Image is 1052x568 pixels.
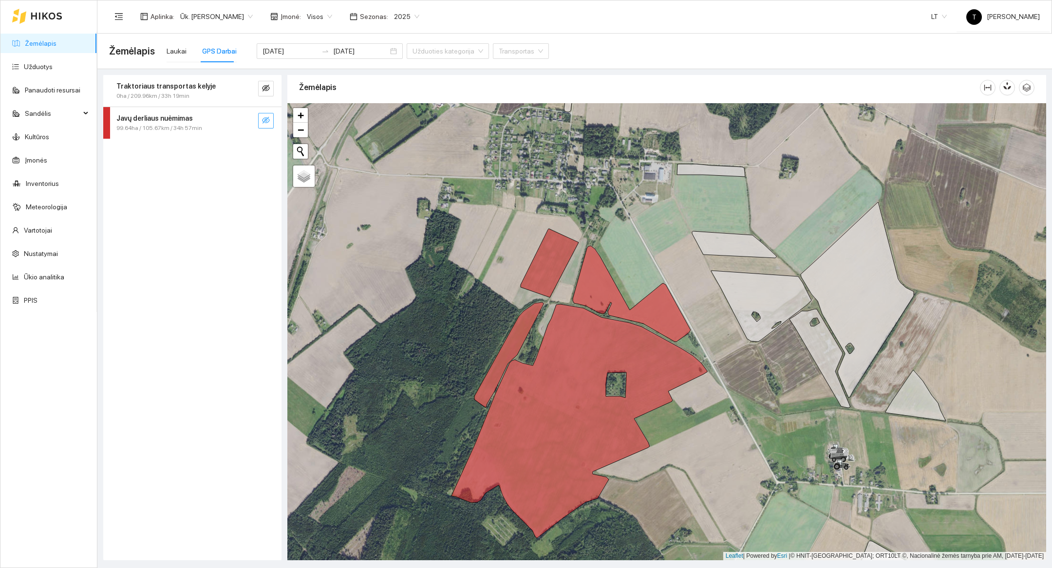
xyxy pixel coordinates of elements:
[150,11,174,22] span: Aplinka :
[116,124,202,133] span: 99.64ha / 105.67km / 34h 57min
[980,84,995,92] span: column-width
[262,84,270,93] span: eye-invisible
[167,46,187,56] div: Laukai
[980,80,996,95] button: column-width
[350,13,357,20] span: calendar
[321,47,329,55] span: swap-right
[25,133,49,141] a: Kultūros
[298,124,304,136] span: −
[298,109,304,121] span: +
[24,273,64,281] a: Ūkio analitika
[723,552,1046,560] div: | Powered by © HNIT-[GEOGRAPHIC_DATA]; ORT10LT ©, Nacionalinė žemės tarnyba prie AM, [DATE]-[DATE]
[116,114,193,122] strong: Javų derliaus nuėmimas
[140,13,148,20] span: layout
[293,123,308,137] a: Zoom out
[109,43,155,59] span: Žemėlapis
[24,63,53,71] a: Užduotys
[333,46,388,56] input: Pabaigos data
[299,73,980,101] div: Žemėlapis
[262,116,270,126] span: eye-invisible
[114,12,123,21] span: menu-fold
[293,144,308,159] button: Initiate a new search
[293,165,315,187] a: Layers
[258,113,274,128] button: eye-invisible
[202,46,237,56] div: GPS Darbai
[726,552,743,559] a: Leaflet
[270,13,278,20] span: shop
[24,226,52,234] a: Vartotojai
[103,107,282,139] div: Javų derliaus nuėmimas99.64ha / 105.67km / 34h 57mineye-invisible
[258,81,274,96] button: eye-invisible
[293,108,308,123] a: Zoom in
[789,552,790,559] span: |
[116,92,189,101] span: 0ha / 209.96km / 33h 19min
[25,86,80,94] a: Panaudoti resursai
[777,552,788,559] a: Esri
[966,13,1040,20] span: [PERSON_NAME]
[307,9,332,24] span: Visos
[25,39,56,47] a: Žemėlapis
[26,180,59,187] a: Inventorius
[26,203,67,211] a: Meteorologija
[180,9,253,24] span: Ūk. Sigitas Krivickas
[972,9,977,25] span: T
[24,296,38,304] a: PPIS
[360,11,388,22] span: Sezonas :
[103,75,282,107] div: Traktoriaus transportas kelyje0ha / 209.96km / 33h 19mineye-invisible
[931,9,947,24] span: LT
[281,11,301,22] span: Įmonė :
[109,7,129,26] button: menu-fold
[24,250,58,257] a: Nustatymai
[394,9,419,24] span: 2025
[25,104,80,123] span: Sandėlis
[263,46,318,56] input: Pradžios data
[321,47,329,55] span: to
[116,82,216,90] strong: Traktoriaus transportas kelyje
[25,156,47,164] a: Įmonės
